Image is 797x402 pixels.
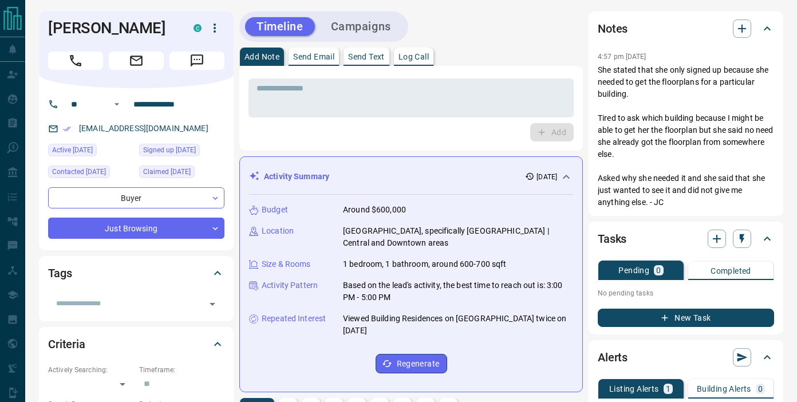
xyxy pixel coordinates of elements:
p: 4:57 pm [DATE] [598,53,646,61]
p: Viewed Building Residences on [GEOGRAPHIC_DATA] twice on [DATE] [343,313,573,337]
p: Activity Summary [264,171,329,183]
p: 0 [758,385,763,393]
button: Regenerate [376,354,447,373]
p: Send Text [348,53,385,61]
p: [GEOGRAPHIC_DATA], specifically [GEOGRAPHIC_DATA] | Central and Downtown areas [343,225,573,249]
h2: Criteria [48,335,85,353]
h2: Tasks [598,230,626,248]
div: Sat Apr 17 2021 [139,144,224,160]
button: Campaigns [319,17,403,36]
a: [EMAIL_ADDRESS][DOMAIN_NAME] [79,124,208,133]
p: Add Note [244,53,279,61]
p: No pending tasks [598,285,774,302]
p: Listing Alerts [609,385,659,393]
button: Open [110,97,124,111]
p: Actively Searching: [48,365,133,375]
p: Activity Pattern [262,279,318,291]
p: Building Alerts [697,385,751,393]
p: Budget [262,204,288,216]
button: Timeline [245,17,315,36]
p: Pending [618,266,649,274]
p: Completed [711,267,751,275]
div: Just Browsing [48,218,224,239]
div: Criteria [48,330,224,358]
span: Active [DATE] [52,144,93,156]
div: Thu Sep 11 2025 [48,144,133,160]
p: Repeated Interest [262,313,326,325]
span: Message [169,52,224,70]
p: Log Call [398,53,429,61]
div: condos.ca [194,24,202,32]
p: 1 [666,385,670,393]
span: Email [109,52,164,70]
span: Contacted [DATE] [52,166,106,178]
h2: Notes [598,19,628,38]
svg: Email Verified [63,125,71,133]
p: [DATE] [536,172,557,182]
div: Notes [598,15,774,42]
div: Tags [48,259,224,287]
p: 1 bedroom, 1 bathroom, around 600-700 sqft [343,258,507,270]
h2: Tags [48,264,72,282]
span: Claimed [DATE] [143,166,191,178]
button: Open [204,296,220,312]
div: Tasks [598,225,774,253]
div: Activity Summary[DATE] [249,166,573,187]
button: New Task [598,309,774,327]
div: Tue Feb 25 2025 [139,165,224,182]
span: Signed up [DATE] [143,144,196,156]
p: Timeframe: [139,365,224,375]
p: She stated that she only signed up because she needed to get the floorplans for a particular buil... [598,64,774,208]
p: Location [262,225,294,237]
div: Wed May 03 2023 [48,165,133,182]
p: Around $600,000 [343,204,406,216]
h1: [PERSON_NAME] [48,19,176,37]
div: Buyer [48,187,224,208]
div: Alerts [598,344,774,371]
span: Call [48,52,103,70]
p: Send Email [293,53,334,61]
p: 0 [656,266,661,274]
h2: Alerts [598,348,628,366]
p: Size & Rooms [262,258,311,270]
p: Based on the lead's activity, the best time to reach out is: 3:00 PM - 5:00 PM [343,279,573,304]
